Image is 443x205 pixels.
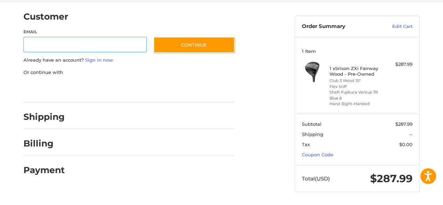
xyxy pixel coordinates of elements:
h3: 1 Item [302,48,413,54]
iframe: PayPal-venmo [140,83,193,95]
label: Email [23,29,147,35]
h2: Billing [23,138,64,149]
a: Sign in now [85,57,113,63]
iframe: PayPal-paylater [81,83,133,95]
h3: Order Summary [302,23,377,30]
p: Or continue with [23,69,235,76]
h2: Payment [23,165,65,176]
h2: Customer [23,11,68,22]
h4: 1 x Srixon ZXi Fairway Wood - Pre-Owned [330,66,383,77]
p: Already have an account? [23,57,235,64]
iframe: PayPal-paypal [21,83,74,95]
button: Continue [153,37,235,53]
span: Total (USD) [302,175,330,182]
span: Tax [302,142,310,147]
span: $0.00 [399,142,413,147]
span: $287.99 [395,121,413,127]
li: Shaft Fujikura Ventus TR Blue 6 [330,89,383,101]
span: Subtotal [302,121,321,127]
a: Edit Cart [377,23,413,30]
span: Shipping [302,131,323,137]
span: $287.99 [370,172,413,185]
li: Club 3 Wood 15° [330,78,383,84]
li: Flex Stiff [330,84,383,90]
span: -- [409,131,413,137]
li: Hand Right-Handed [330,101,383,107]
h2: Shipping [23,111,65,122]
div: $287.99 [385,61,413,68]
a: Coupon Code [302,152,333,157]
